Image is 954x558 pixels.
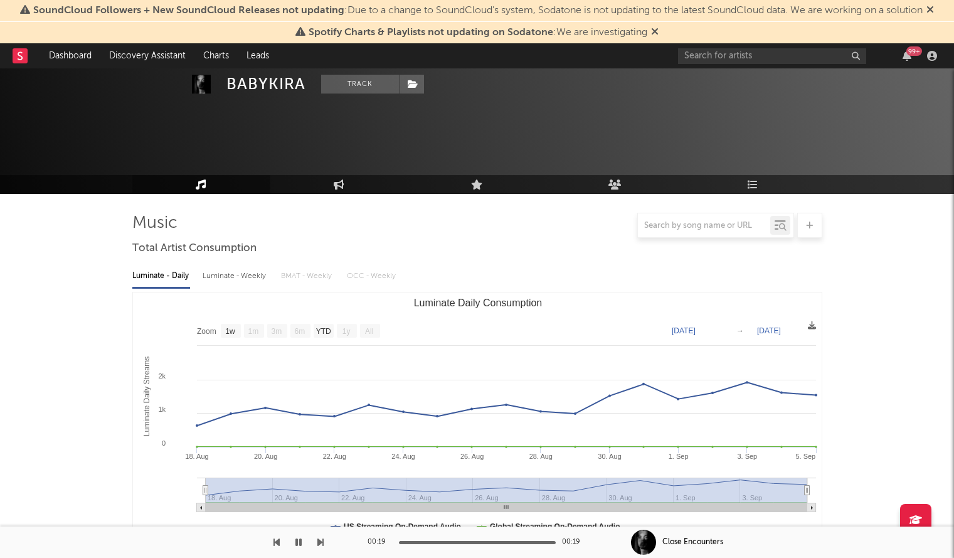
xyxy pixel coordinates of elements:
svg: Luminate Daily Consumption [133,292,822,544]
text: Zoom [197,327,216,336]
text: 26. Aug [460,453,484,460]
button: Track [321,75,400,94]
span: SoundCloud Followers + New SoundCloud Releases not updating [33,6,344,16]
text: 3. Sep [737,453,757,460]
text: 18. Aug [185,453,208,460]
text: 1k [158,405,166,413]
span: Dismiss [651,28,659,38]
text: 20. Aug [254,453,277,460]
a: Dashboard [40,43,100,68]
text: 3m [271,327,282,336]
text: 28. Aug [529,453,552,460]
div: BABYKIRA [226,75,305,94]
div: 00:19 [562,535,587,550]
a: Leads [238,43,278,68]
text: [DATE] [757,326,781,335]
text: Global Streaming On-Demand Audio [489,522,620,531]
div: Close Encounters [662,537,723,548]
span: Dismiss [926,6,934,16]
text: All [365,327,373,336]
text: 22. Aug [322,453,346,460]
div: 00:19 [368,535,393,550]
button: 99+ [903,51,911,61]
text: Luminate Daily Consumption [413,298,542,308]
text: 0 [161,439,165,447]
text: 2k [158,372,166,380]
span: : We are investigating [309,28,647,38]
text: 1w [225,327,235,336]
text: 1. Sep [668,453,688,460]
span: Total Artist Consumption [132,241,257,256]
text: 6m [294,327,305,336]
a: Discovery Assistant [100,43,194,68]
div: Luminate - Daily [132,266,190,287]
text: 1m [248,327,258,336]
div: 99 + [906,46,922,56]
span: : Due to a change to SoundCloud's system, Sodatone is not updating to the latest SoundCloud data.... [33,6,923,16]
text: 1y [342,327,350,336]
text: Luminate Daily Streams [142,357,151,436]
text: → [736,326,744,335]
text: YTD [315,327,331,336]
a: Charts [194,43,238,68]
text: 30. Aug [598,453,621,460]
text: 5. Sep [795,453,815,460]
input: Search by song name or URL [638,221,770,231]
input: Search for artists [678,48,866,64]
text: 24. Aug [391,453,415,460]
text: [DATE] [672,326,696,335]
span: Spotify Charts & Playlists not updating on Sodatone [309,28,553,38]
text: US Streaming On-Demand Audio [344,522,461,531]
div: Luminate - Weekly [203,266,268,287]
